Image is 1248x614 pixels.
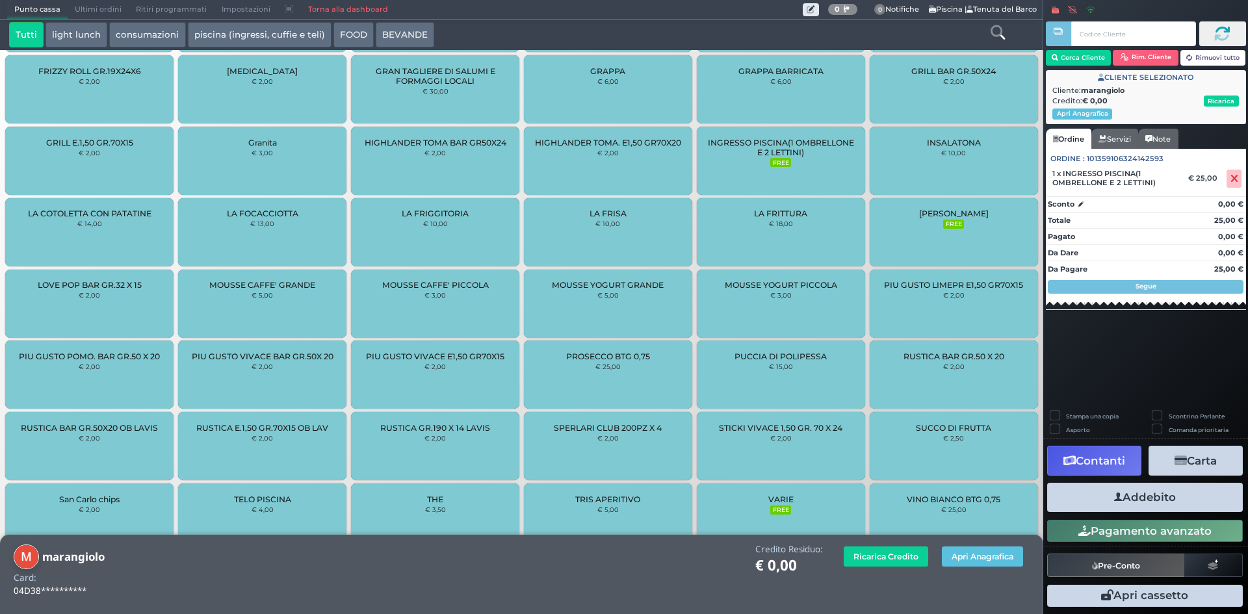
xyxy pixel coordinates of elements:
h4: Card: [14,573,36,583]
span: GRILL E.1,50 GR.70X15 [46,138,133,147]
small: € 30,00 [422,87,448,95]
small: € 6,00 [770,77,792,85]
small: € 2,00 [424,434,446,442]
span: RUSTICA BAR GR.50X20 OB LAVIS [21,423,158,433]
span: LA FRITTURA [754,209,807,218]
span: LA FRIGGITORIA [402,209,469,218]
button: Apri cassetto [1047,585,1243,607]
span: [PERSON_NAME] [919,209,989,218]
label: Asporto [1066,426,1090,434]
strong: Pagato [1048,232,1075,241]
span: 0 [874,4,886,16]
span: HIGHLANDER TOMA BAR GR50X24 [365,138,506,147]
strong: € 0,00 [1082,96,1108,105]
span: LA COTOLETTA CON PATATINE [28,209,151,218]
small: € 5,00 [597,505,619,513]
span: RUSTICA BAR GR.50 X 20 [903,352,1004,361]
a: Ordine [1046,129,1091,149]
span: MOUSSE CAFFE' GRANDE [209,280,315,290]
small: € 3,00 [252,149,273,157]
small: € 2,00 [770,434,792,442]
button: Rim. Cliente [1113,50,1178,66]
span: MOUSSE YOGURT PICCOLA [725,280,837,290]
span: GRAN TAGLIERE DI SALUMI E FORMAGGI LOCALI [362,66,508,86]
span: Ordine : [1050,153,1085,164]
span: Ultimi ordini [68,1,129,19]
button: FOOD [333,22,374,48]
small: € 2,00 [252,363,273,370]
span: PIU GUSTO VIVACE BAR GR.50X 20 [192,352,333,361]
small: € 2,00 [424,149,446,157]
div: Credito: [1052,96,1239,107]
span: 1 x INGRESSO PISCINA(1 OMBRELLONE E 2 LETTINI) [1052,169,1180,187]
span: THE [427,494,443,504]
div: Cliente: [1052,85,1239,96]
button: Pagamento avanzato [1047,520,1243,542]
button: Pre-Conto [1047,554,1185,577]
span: Punto cassa [7,1,68,19]
img: marangiolo [14,544,39,570]
button: piscina (ingressi, cuffie e teli) [188,22,331,48]
span: INGRESSO PISCINA(1 OMBRELLONE E 2 LETTINI) [708,138,854,157]
span: VARIE [768,494,794,504]
span: RUSTICA E.1,50 GR.70X15 OB LAV [196,423,328,433]
span: 101359106324142593 [1087,153,1163,164]
small: € 25,00 [941,505,967,513]
small: FREE [943,220,964,229]
button: BEVANDE [376,22,434,48]
small: € 2,00 [943,77,965,85]
span: FRIZZY ROLL GR.19X24X6 [38,66,141,76]
button: Contanti [1047,446,1141,475]
small: € 2,00 [597,149,619,157]
small: € 2,00 [252,77,273,85]
span: RUSTICA GR.190 X 14 LAVIS [380,423,490,433]
button: Tutti [9,22,44,48]
strong: 25,00 € [1214,216,1243,225]
span: CLIENTE SELEZIONATO [1098,72,1193,83]
h4: Credito Residuo: [755,544,823,554]
small: € 2,00 [79,291,100,299]
small: € 2,00 [79,434,100,442]
small: € 18,00 [769,220,793,227]
strong: Da Pagare [1048,264,1087,274]
b: marangiolo [1081,86,1124,95]
button: Apri Anagrafica [942,546,1023,567]
small: € 2,00 [943,363,965,370]
small: € 2,00 [424,363,446,370]
label: Comanda prioritaria [1169,426,1228,434]
button: light lunch [45,22,107,48]
span: PROSECCO BTG 0,75 [566,352,650,361]
small: € 4,00 [252,505,274,513]
small: € 14,00 [77,220,102,227]
button: Ricarica [1204,96,1239,107]
h1: € 0,00 [755,557,823,574]
small: € 2,00 [79,505,100,513]
small: € 2,50 [943,434,964,442]
small: € 2,00 [943,291,965,299]
span: SUCCO DI FRUTTA [916,423,991,433]
span: LOVE POP BAR GR.32 X 15 [38,280,142,290]
a: Servizi [1091,129,1138,149]
small: € 3,00 [770,291,792,299]
span: Ritiri programmati [129,1,214,19]
strong: Totale [1048,216,1071,225]
small: FREE [770,505,791,515]
span: VINO BIANCO BTG 0,75 [907,494,1000,504]
button: Cerca Cliente [1046,50,1111,66]
span: Granita [248,138,277,147]
button: Apri Anagrafica [1052,109,1112,120]
small: € 2,00 [79,363,100,370]
small: € 5,00 [252,291,273,299]
span: PIU GUSTO LIMEPR E1,50 GR70X15 [884,280,1023,290]
strong: Sconto [1048,199,1074,210]
a: Torna alla dashboard [300,1,395,19]
small: € 2,00 [252,434,273,442]
strong: Da Dare [1048,248,1078,257]
span: PIU GUSTO VIVACE E1,50 GR70X15 [366,352,504,361]
span: LA FOCACCIOTTA [227,209,298,218]
span: Impostazioni [214,1,278,19]
a: Note [1138,129,1178,149]
strong: 0,00 € [1218,232,1243,241]
small: € 25,00 [595,363,621,370]
strong: 25,00 € [1214,264,1243,274]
